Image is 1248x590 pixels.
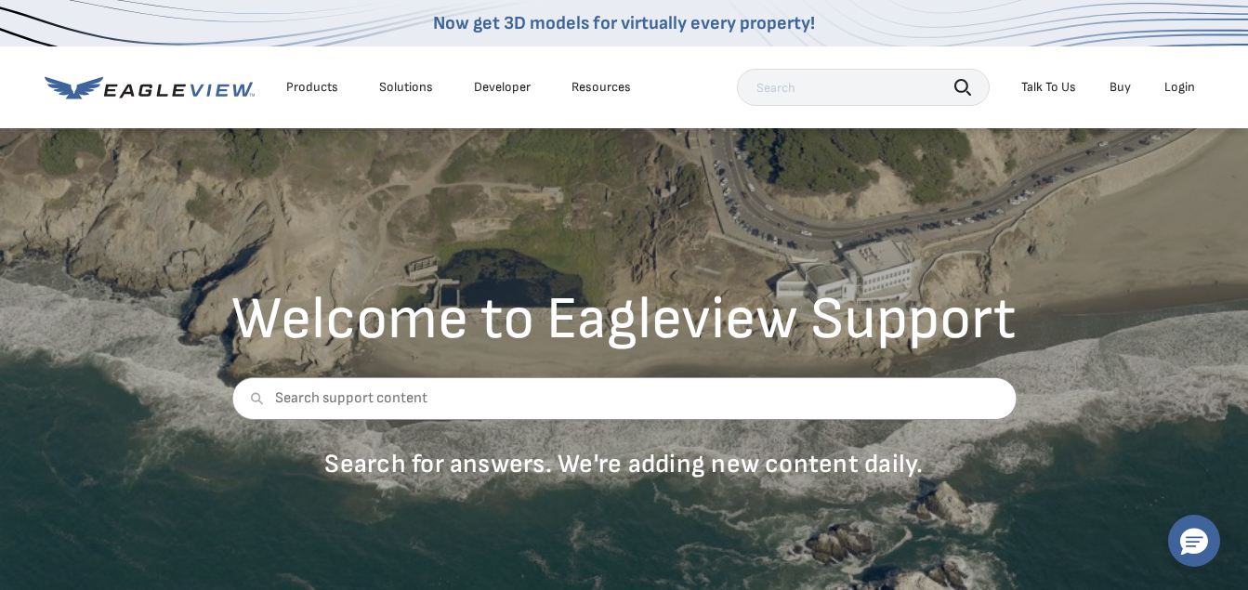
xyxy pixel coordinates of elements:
h2: Welcome to Eagleview Support [231,290,1017,349]
p: Search for answers. We're adding new content daily. [231,448,1017,480]
a: Buy [1110,79,1131,96]
input: Search support content [231,377,1017,420]
div: Solutions [379,79,433,96]
div: Resources [571,79,631,96]
button: Hello, have a question? Let’s chat. [1168,515,1220,567]
a: Developer [474,79,531,96]
input: Search [737,69,990,106]
a: Now get 3D models for virtually every property! [433,12,815,34]
div: Talk To Us [1021,79,1076,96]
div: Products [286,79,338,96]
div: Login [1164,79,1195,96]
